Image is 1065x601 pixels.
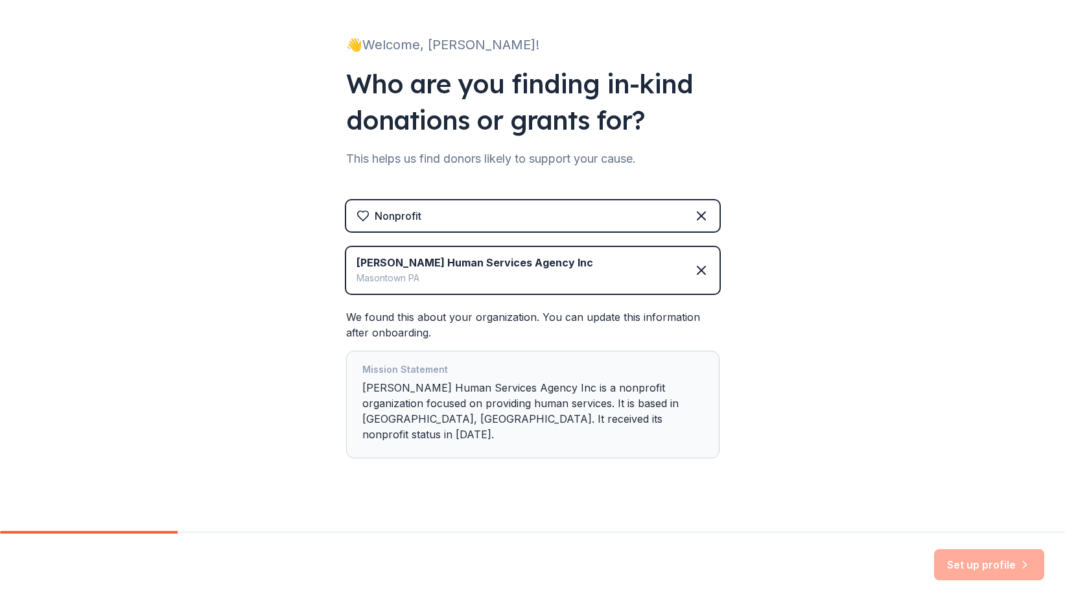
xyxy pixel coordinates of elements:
[357,270,593,286] div: Masontown PA
[346,148,720,169] div: This helps us find donors likely to support your cause.
[362,362,703,380] div: Mission Statement
[357,255,593,270] div: [PERSON_NAME] Human Services Agency Inc
[375,208,421,224] div: Nonprofit
[362,362,703,447] div: [PERSON_NAME] Human Services Agency Inc is a nonprofit organization focused on providing human se...
[346,65,720,138] div: Who are you finding in-kind donations or grants for?
[346,309,720,458] div: We found this about your organization. You can update this information after onboarding.
[346,34,720,55] div: 👋 Welcome, [PERSON_NAME]!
